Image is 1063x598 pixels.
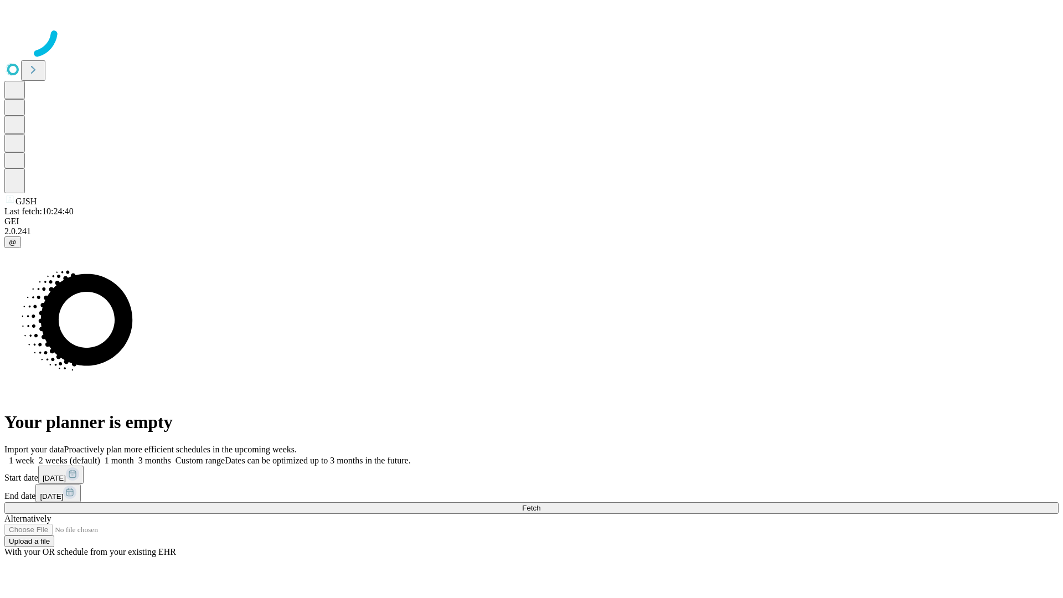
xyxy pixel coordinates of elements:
[4,412,1059,432] h1: Your planner is empty
[4,226,1059,236] div: 2.0.241
[138,456,171,465] span: 3 months
[225,456,410,465] span: Dates can be optimized up to 3 months in the future.
[9,238,17,246] span: @
[4,216,1059,226] div: GEI
[4,236,21,248] button: @
[522,504,540,512] span: Fetch
[4,502,1059,514] button: Fetch
[40,492,63,501] span: [DATE]
[39,456,100,465] span: 2 weeks (default)
[105,456,134,465] span: 1 month
[4,484,1059,502] div: End date
[4,466,1059,484] div: Start date
[64,445,297,454] span: Proactively plan more efficient schedules in the upcoming weeks.
[35,484,81,502] button: [DATE]
[4,445,64,454] span: Import your data
[43,474,66,482] span: [DATE]
[176,456,225,465] span: Custom range
[4,547,176,556] span: With your OR schedule from your existing EHR
[4,535,54,547] button: Upload a file
[38,466,84,484] button: [DATE]
[9,456,34,465] span: 1 week
[4,514,51,523] span: Alternatively
[4,207,74,216] span: Last fetch: 10:24:40
[16,197,37,206] span: GJSH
